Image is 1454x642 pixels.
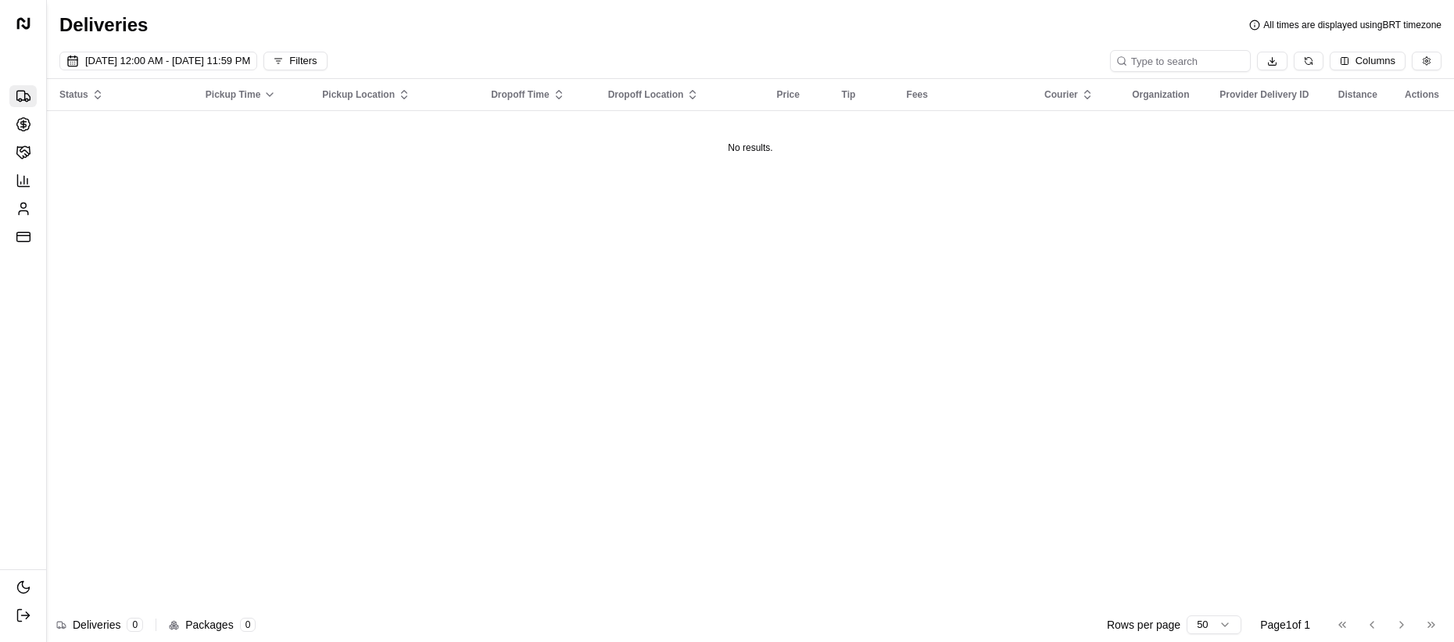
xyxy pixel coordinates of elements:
span: Dropoff Location [608,88,684,101]
div: Packages [169,617,256,633]
div: Deliveries [56,617,143,633]
div: Organization [1132,88,1194,101]
div: Filters [289,54,317,68]
button: [DATE] 12:00 AM - [DATE] 11:59 PM [59,52,257,70]
div: No results. [53,142,1448,154]
div: Price [777,88,817,101]
span: Status [59,88,88,101]
div: Page 1 of 1 [1260,617,1310,633]
span: Dropoff Time [491,88,549,101]
span: All times are displayed using BRT timezone [1263,19,1441,31]
h1: Deliveries [59,13,148,38]
div: 0 [127,618,143,632]
span: Courier [1044,88,1078,101]
span: Columns [1356,54,1395,68]
div: 0 [240,618,256,632]
button: Filters [263,52,327,70]
p: Rows per page [1107,617,1180,633]
span: Pickup Time [206,88,260,101]
button: Columns [1330,52,1406,70]
span: Pickup Location [322,88,395,101]
span: [DATE] 12:00 AM - [DATE] 11:59 PM [85,54,250,68]
input: Type to search [1110,50,1251,72]
div: Provider Delivery ID [1219,88,1313,101]
div: Tip [842,88,882,101]
div: Distance [1338,88,1380,101]
div: Fees [907,88,1019,101]
button: Refresh [1294,52,1323,70]
div: Actions [1405,88,1441,101]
